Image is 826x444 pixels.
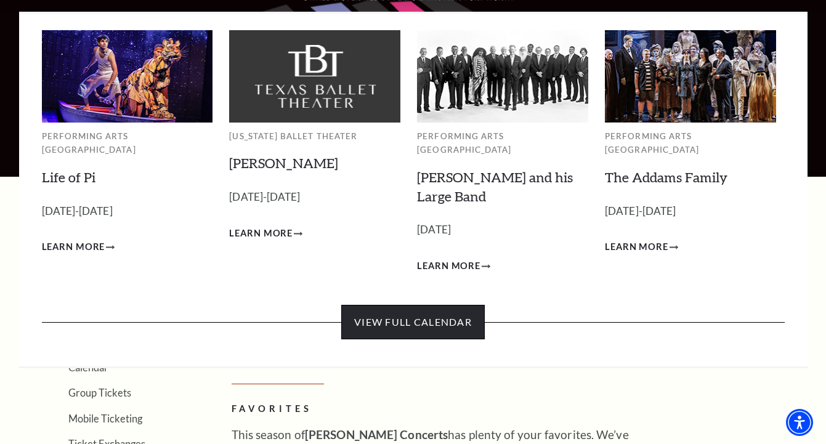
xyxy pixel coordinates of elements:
a: Learn More Lyle Lovett and his Large Band [417,259,490,274]
img: Performing Arts Fort Worth [417,30,588,122]
p: [DATE]-[DATE] [605,203,776,220]
a: Group Tickets [68,387,131,398]
img: Texas Ballet Theater [229,30,400,122]
p: [DATE] [417,221,588,239]
a: Mobile Ticketing [68,413,142,424]
img: Performing Arts Fort Worth [605,30,776,122]
a: Learn More Peter Pan [229,226,302,241]
p: [DATE]-[DATE] [42,203,213,220]
p: [DATE]-[DATE] [229,188,400,206]
a: View Full Calendar [341,305,485,339]
img: Performing Arts Fort Worth [42,30,213,122]
span: Learn More [42,240,105,255]
strong: FAVORITES [232,403,313,414]
span: Learn More [605,240,668,255]
p: Performing Arts [GEOGRAPHIC_DATA] [417,129,588,157]
a: Learn More The Addams Family [605,240,678,255]
span: Learn More [229,226,293,241]
p: [US_STATE] Ballet Theater [229,129,400,143]
strong: [PERSON_NAME] Concerts [305,427,448,442]
p: Performing Arts [GEOGRAPHIC_DATA] [605,129,776,157]
a: [PERSON_NAME] [229,155,338,171]
p: Performing Arts [GEOGRAPHIC_DATA] [42,129,213,157]
a: Life of Pi [42,169,95,185]
a: Learn More Life of Pi [42,240,115,255]
a: [PERSON_NAME] and his Large Band [417,169,573,204]
a: The Addams Family [605,169,727,185]
div: Accessibility Menu [786,409,813,436]
span: Learn More [417,259,480,274]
